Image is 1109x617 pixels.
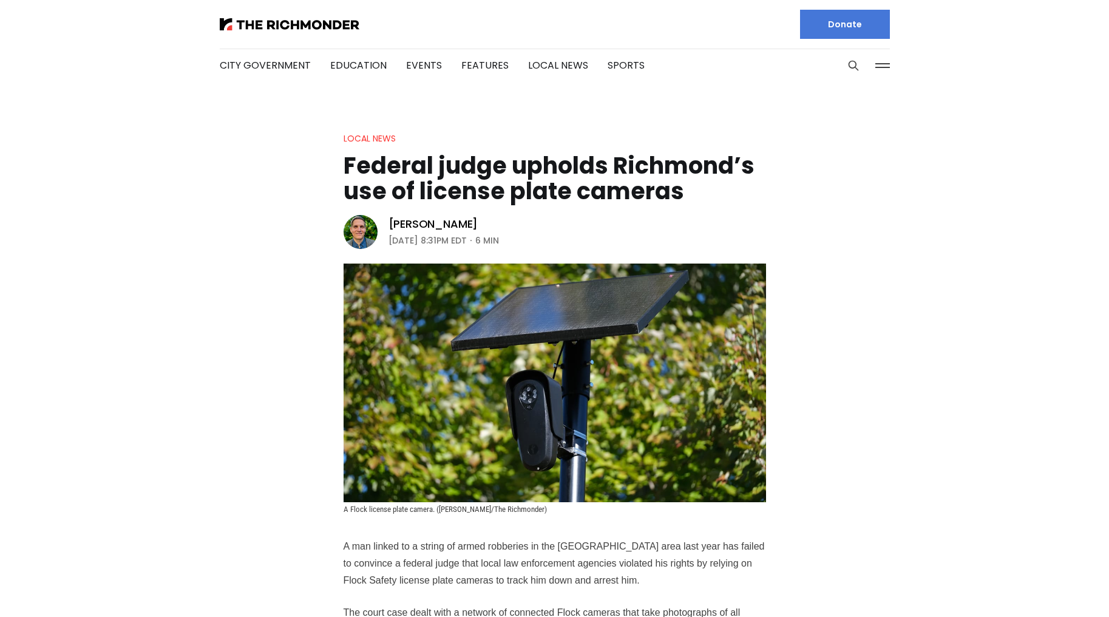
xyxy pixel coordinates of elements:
[461,58,509,72] a: Features
[608,58,645,72] a: Sports
[388,233,467,248] time: [DATE] 8:31PM EDT
[800,10,890,39] a: Donate
[330,58,387,72] a: Education
[344,132,396,145] a: Local News
[220,58,311,72] a: City Government
[220,18,359,30] img: The Richmonder
[844,56,863,75] button: Search this site
[406,58,442,72] a: Events
[475,233,499,248] span: 6 min
[344,538,766,589] p: A man linked to a string of armed robberies in the [GEOGRAPHIC_DATA] area last year has failed to...
[388,217,478,231] a: [PERSON_NAME]
[344,264,766,502] img: Federal judge upholds Richmond’s use of license plate cameras
[344,215,378,249] img: Graham Moomaw
[344,153,766,204] h1: Federal judge upholds Richmond’s use of license plate cameras
[344,505,547,514] span: A Flock license plate camera. ([PERSON_NAME]/The Richmonder)
[528,58,588,72] a: Local News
